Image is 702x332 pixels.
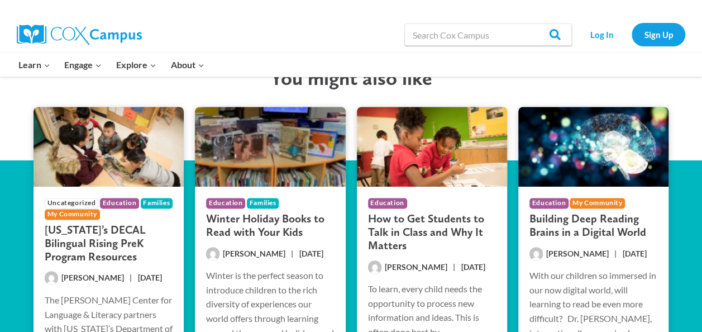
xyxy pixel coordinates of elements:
a: Sign Up [632,23,685,46]
span: Education [206,198,245,208]
button: Child menu of Explore [109,53,164,77]
h3: Building Deep Reading Brains in a Digital World [529,212,657,239]
span: [PERSON_NAME] [223,249,285,258]
h3: How to Get Students to Talk in Class and Why It Matters [368,212,496,252]
time: [DATE] [138,272,162,284]
button: Child menu of About [164,53,212,77]
span: Education [529,198,569,208]
span: Families [247,198,279,208]
img: Winter Holiday Books to Read with Your Kids [192,105,350,188]
button: Child menu of Engage [58,53,109,77]
span: My Community [45,209,100,220]
img: How to Get Students to Talk in Class and Why It Matters [353,105,511,188]
input: Search Cox Campus [404,23,572,46]
h3: [US_STATE]’s DECAL Bilingual Rising PreK Program Resources [45,223,173,263]
time: [DATE] [299,248,323,260]
time: [DATE] [461,261,485,273]
nav: Secondary Navigation [577,23,685,46]
span: Education [100,198,139,208]
span: Families [141,198,173,208]
h2: You might also like [17,66,685,90]
span: My Community [570,198,625,208]
img: Georgia’s DECAL Bilingual Rising PreK Program Resources [30,105,188,188]
img: Building Deep Reading Brains in a Digital World [514,105,672,188]
span: [PERSON_NAME] [385,262,447,272]
span: [PERSON_NAME] [61,273,124,282]
time: [DATE] [623,248,647,260]
h3: Winter Holiday Books to Read with Your Kids [206,212,334,239]
nav: Primary Navigation [11,53,211,77]
a: Log In [577,23,626,46]
span: Uncategorized [45,198,98,208]
img: Cox Campus [17,25,142,45]
button: Child menu of Learn [11,53,58,77]
span: [PERSON_NAME] [546,249,609,258]
span: Education [368,198,407,208]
